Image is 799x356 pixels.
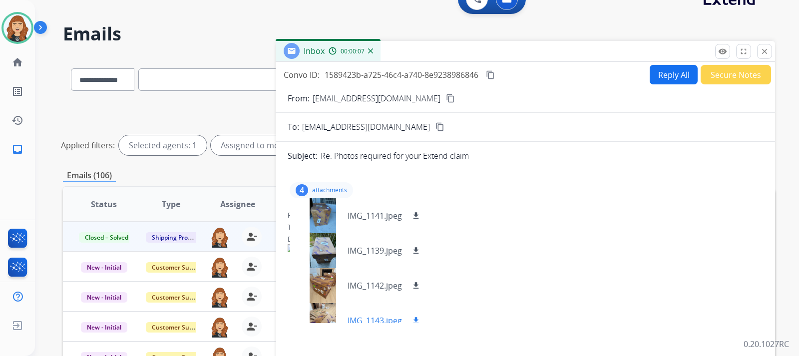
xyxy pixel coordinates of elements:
[486,70,495,79] mat-icon: content_copy
[63,169,116,182] p: Emails (106)
[348,210,402,222] p: IMG_1141.jpeg
[288,150,318,162] p: Subject:
[296,184,308,196] div: 4
[246,261,258,273] mat-icon: person_remove
[304,45,325,56] span: Inbox
[288,210,763,220] div: From:
[284,69,320,81] p: Convo ID:
[210,257,230,278] img: agent-avatar
[650,65,698,84] button: Reply All
[79,232,134,243] span: Closed – Solved
[63,24,775,44] h2: Emails
[348,280,402,292] p: IMG_1142.jpeg
[146,292,211,303] span: Customer Support
[61,139,115,151] p: Applied filters:
[760,47,769,56] mat-icon: close
[210,227,230,248] img: agent-avatar
[718,47,727,56] mat-icon: remove_red_eye
[211,135,289,155] div: Assigned to me
[302,121,430,133] span: [EMAIL_ADDRESS][DOMAIN_NAME]
[435,122,444,131] mat-icon: content_copy
[348,245,402,257] p: IMG_1139.jpeg
[341,47,365,55] span: 00:00:07
[246,321,258,333] mat-icon: person_remove
[162,198,180,210] span: Type
[146,322,211,333] span: Customer Support
[411,211,420,220] mat-icon: download
[446,94,455,103] mat-icon: content_copy
[313,92,440,104] p: [EMAIL_ADDRESS][DOMAIN_NAME]
[348,315,402,327] p: IMG_1143.jpeg
[210,287,230,308] img: agent-avatar
[11,56,23,68] mat-icon: home
[11,114,23,126] mat-icon: history
[220,198,255,210] span: Assignee
[81,292,127,303] span: New - Initial
[701,65,771,84] button: Secure Notes
[3,14,31,42] img: avatar
[91,198,117,210] span: Status
[246,231,258,243] mat-icon: person_remove
[119,135,207,155] div: Selected agents: 1
[81,262,127,273] span: New - Initial
[146,262,211,273] span: Customer Support
[739,47,748,56] mat-icon: fullscreen
[288,234,763,244] div: Date:
[321,150,469,162] p: Re: Photos required for your Extend claim
[411,281,420,290] mat-icon: download
[11,143,23,155] mat-icon: inbox
[744,338,789,350] p: 0.20.1027RC
[411,246,420,255] mat-icon: download
[288,121,299,133] p: To:
[288,222,763,232] div: To:
[411,316,420,325] mat-icon: download
[288,92,310,104] p: From:
[210,317,230,338] img: agent-avatar
[246,291,258,303] mat-icon: person_remove
[146,232,214,243] span: Shipping Protection
[81,322,127,333] span: New - Initial
[11,85,23,97] mat-icon: list_alt
[312,186,347,194] p: attachments
[325,69,478,80] span: 1589423b-a725-46c4-a740-8e9238986846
